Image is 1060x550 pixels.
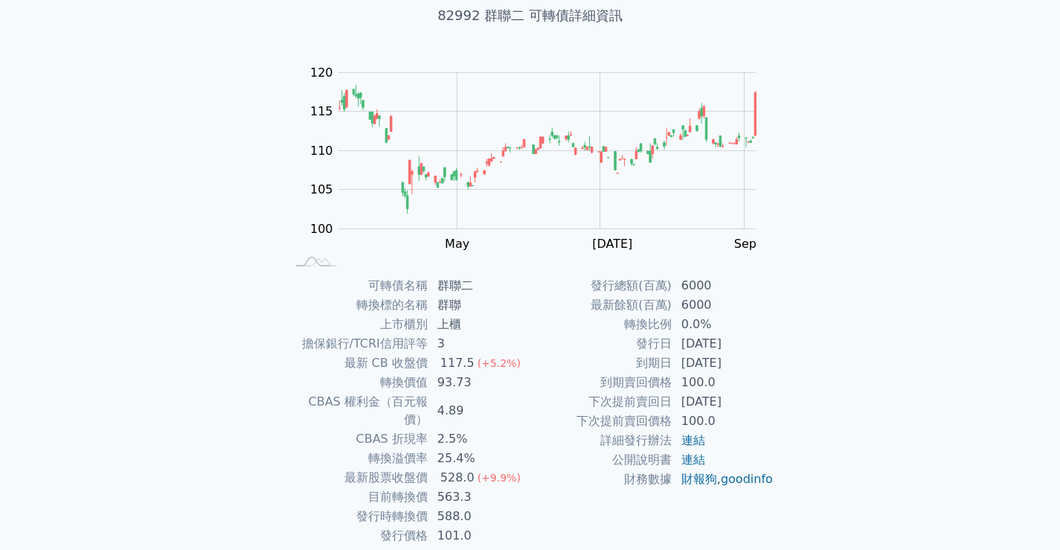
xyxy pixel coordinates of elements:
[428,373,530,392] td: 93.73
[681,433,705,447] a: 連結
[286,315,428,334] td: 上市櫃別
[286,373,428,392] td: 轉換價值
[437,469,478,487] div: 528.0
[286,429,428,449] td: CBAS 折現率
[530,276,672,295] td: 發行總額(百萬)
[428,315,530,334] td: 上櫃
[310,222,333,236] tspan: 100
[286,449,428,468] td: 轉換溢價率
[303,65,779,251] g: Chart
[286,526,428,546] td: 發行價格
[286,295,428,315] td: 轉換標的名稱
[681,472,717,486] a: 財報狗
[530,392,672,412] td: 下次提前賣回日
[672,354,774,373] td: [DATE]
[672,295,774,315] td: 6000
[681,453,705,467] a: 連結
[428,429,530,449] td: 2.5%
[428,526,530,546] td: 101.0
[286,276,428,295] td: 可轉債名稱
[530,431,672,450] td: 詳細發行辦法
[428,487,530,507] td: 563.3
[310,65,333,80] tspan: 120
[734,237,757,251] tspan: Sep
[530,470,672,489] td: 財務數據
[672,470,774,489] td: ,
[672,276,774,295] td: 6000
[286,334,428,354] td: 擔保銀行/TCRI信用評等
[428,334,530,354] td: 3
[286,487,428,507] td: 目前轉換價
[721,472,773,486] a: goodinfo
[269,5,792,26] h1: 82992 群聯二 可轉債詳細資訊
[310,104,333,118] tspan: 115
[286,392,428,429] td: CBAS 權利金（百元報價）
[310,144,333,158] tspan: 110
[428,295,530,315] td: 群聯
[530,412,672,431] td: 下次提前賣回價格
[286,354,428,373] td: 最新 CB 收盤價
[437,354,478,372] div: 117.5
[530,334,672,354] td: 發行日
[478,472,521,484] span: (+9.9%)
[530,354,672,373] td: 到期日
[428,276,530,295] td: 群聯二
[286,468,428,487] td: 最新股票收盤價
[672,315,774,334] td: 0.0%
[286,507,428,526] td: 發行時轉換價
[672,412,774,431] td: 100.0
[530,315,672,334] td: 轉換比例
[530,373,672,392] td: 到期賣回價格
[530,295,672,315] td: 最新餘額(百萬)
[672,334,774,354] td: [DATE]
[428,449,530,468] td: 25.4%
[445,237,469,251] tspan: May
[530,450,672,470] td: 公開說明書
[428,392,530,429] td: 4.89
[478,357,521,369] span: (+5.2%)
[592,237,632,251] tspan: [DATE]
[672,392,774,412] td: [DATE]
[672,373,774,392] td: 100.0
[310,182,333,196] tspan: 105
[428,507,530,526] td: 588.0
